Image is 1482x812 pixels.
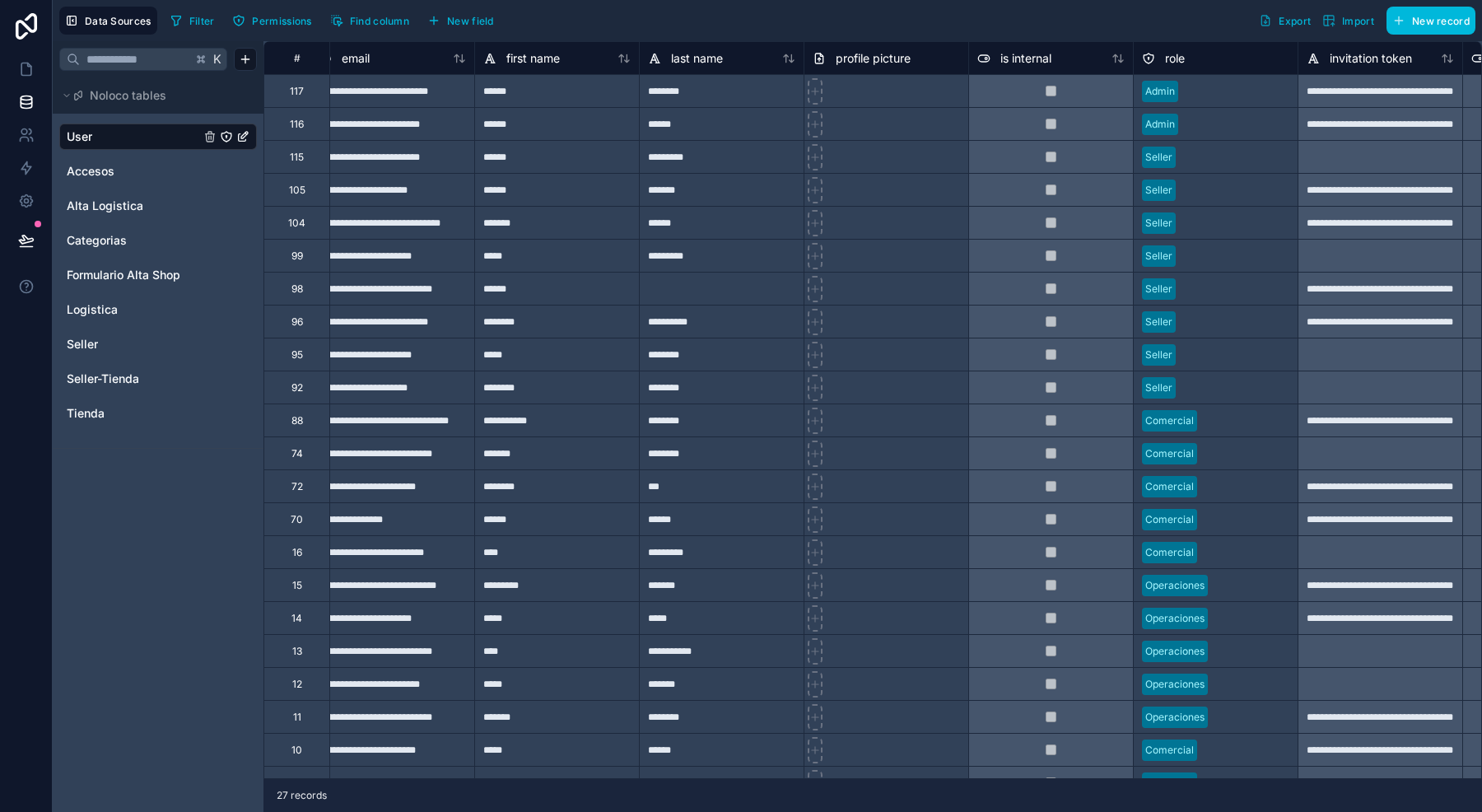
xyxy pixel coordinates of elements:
[292,645,302,658] div: 13
[1145,644,1205,659] div: Operaciones
[1145,84,1175,99] div: Admin
[67,163,200,180] a: Accesos
[67,232,200,249] a: Categorias
[1317,7,1380,35] button: Import
[1145,216,1172,231] div: Seller
[67,128,200,145] a: User
[292,678,302,691] div: 12
[1380,7,1475,35] a: New record
[1145,150,1172,165] div: Seller
[289,184,305,197] div: 105
[291,447,303,460] div: 74
[67,267,200,283] a: Formulario Alta Shop
[1145,183,1172,198] div: Seller
[59,227,257,254] div: Categorias
[1145,776,1194,791] div: Comercial
[291,381,303,394] div: 92
[1279,15,1311,27] span: Export
[290,118,304,131] div: 116
[164,8,221,33] button: Filter
[1145,380,1172,395] div: Seller
[226,8,317,33] button: Permissions
[67,198,200,214] a: Alta Logistica
[1330,50,1412,67] span: invitation token
[59,84,247,107] button: Noloco tables
[59,262,257,288] div: Formulario Alta Shop
[90,87,166,104] span: Noloco tables
[324,8,415,33] button: Find column
[85,15,151,27] span: Data Sources
[290,151,304,164] div: 115
[292,579,302,592] div: 15
[291,282,303,296] div: 98
[67,301,118,318] span: Logistica
[1145,545,1194,560] div: Comercial
[1145,249,1172,264] div: Seller
[292,546,302,559] div: 16
[671,50,723,67] span: last name
[212,54,223,65] span: K
[59,193,257,219] div: Alta Logistica
[1145,413,1194,428] div: Comercial
[59,366,257,392] div: Seller-Tienda
[291,480,303,493] div: 72
[291,250,303,263] div: 99
[59,7,157,35] button: Data Sources
[1145,446,1194,461] div: Comercial
[836,50,911,67] span: profile picture
[277,789,327,802] span: 27 records
[294,777,300,790] div: 9
[447,15,494,27] span: New field
[291,744,302,757] div: 10
[1145,479,1194,494] div: Comercial
[59,400,257,427] div: Tienda
[67,336,98,352] span: Seller
[1000,50,1051,67] span: is internal
[1145,677,1205,692] div: Operaciones
[291,348,303,362] div: 95
[1145,282,1172,296] div: Seller
[67,232,127,249] span: Categorias
[506,50,560,67] span: first name
[59,124,257,150] div: User
[1145,578,1205,593] div: Operaciones
[422,8,500,33] button: New field
[59,331,257,357] div: Seller
[291,513,303,526] div: 70
[59,296,257,323] div: Logistica
[1145,743,1194,758] div: Comercial
[1145,512,1194,527] div: Comercial
[67,371,200,387] a: Seller-Tienda
[1145,315,1172,329] div: Seller
[189,15,215,27] span: Filter
[1145,348,1172,362] div: Seller
[1145,117,1175,132] div: Admin
[67,267,180,283] span: Formulario Alta Shop
[1253,7,1317,35] button: Export
[291,315,303,329] div: 96
[1145,710,1205,725] div: Operaciones
[67,128,92,145] span: User
[1165,50,1185,67] span: role
[1145,611,1205,626] div: Operaciones
[67,336,200,352] a: Seller
[291,612,302,625] div: 14
[67,405,105,422] span: Tienda
[67,405,200,422] a: Tienda
[226,8,324,33] a: Permissions
[342,50,370,67] span: email
[67,301,200,318] a: Logistica
[67,163,114,180] span: Accesos
[277,52,317,64] div: #
[290,85,304,98] div: 117
[252,15,311,27] span: Permissions
[291,414,303,427] div: 88
[293,711,301,724] div: 11
[1386,7,1475,35] button: New record
[67,371,139,387] span: Seller-Tienda
[350,15,409,27] span: Find column
[1412,15,1470,27] span: New record
[288,217,305,230] div: 104
[59,158,257,184] div: Accesos
[1342,15,1374,27] span: Import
